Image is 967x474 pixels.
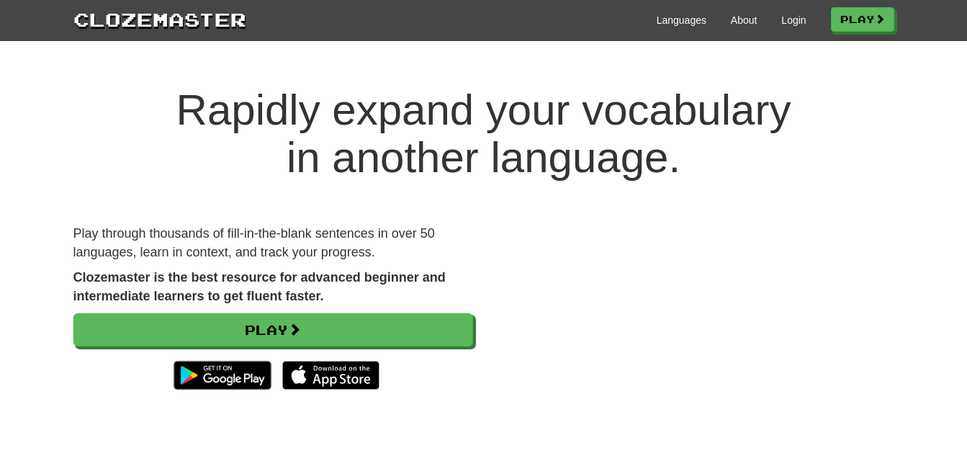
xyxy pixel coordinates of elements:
strong: Clozemaster is the best resource for advanced beginner and intermediate learners to get fluent fa... [73,270,446,303]
a: Play [831,7,894,32]
img: Download_on_the_App_Store_Badge_US-UK_135x40-25178aeef6eb6b83b96f5f2d004eda3bffbb37122de64afbaef7... [282,361,379,390]
img: Get it on Google Play [166,354,278,397]
a: Play [73,313,473,346]
a: Clozemaster [73,6,246,32]
a: Languages [657,13,706,27]
a: Login [781,13,806,27]
a: About [731,13,757,27]
p: Play through thousands of fill-in-the-blank sentences in over 50 languages, learn in context, and... [73,225,473,261]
